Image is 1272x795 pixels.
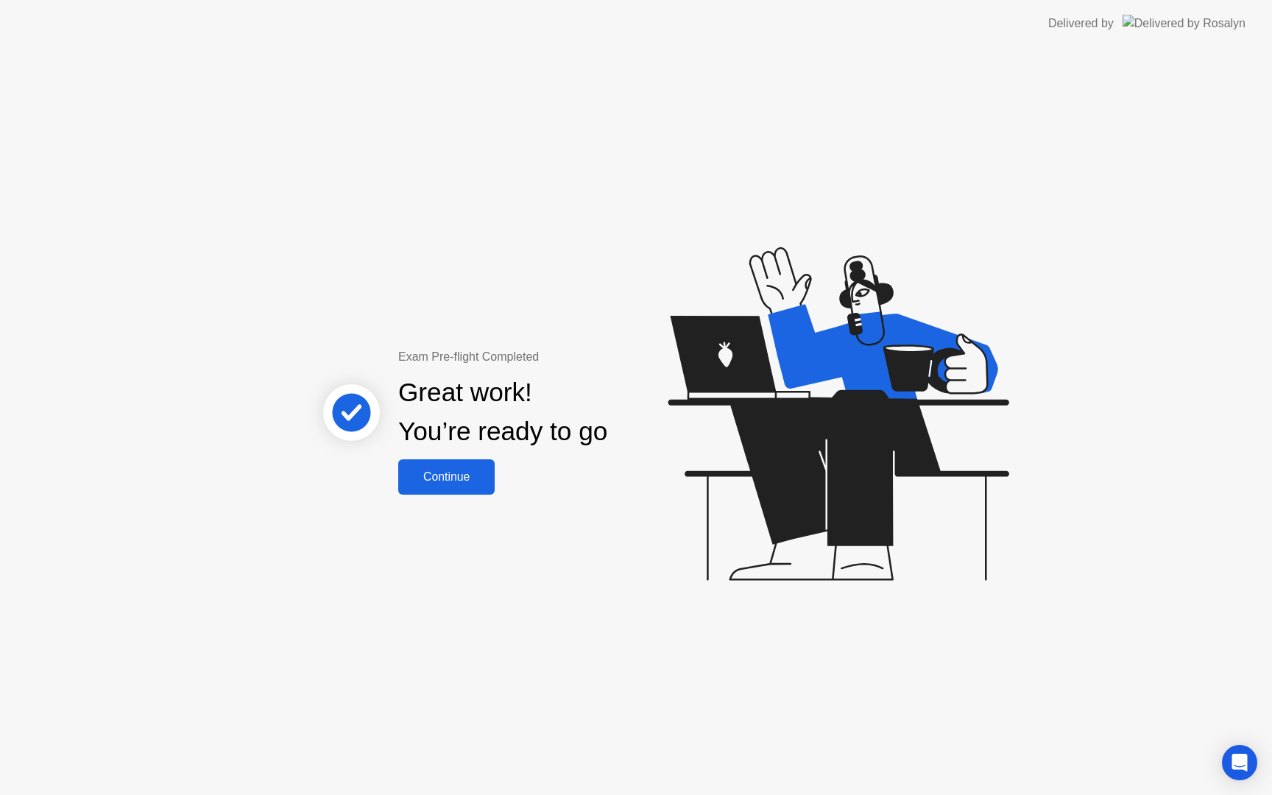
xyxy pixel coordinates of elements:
[1123,15,1245,32] img: Delivered by Rosalyn
[1222,745,1257,780] div: Open Intercom Messenger
[403,470,490,484] div: Continue
[398,459,495,495] button: Continue
[398,348,702,366] div: Exam Pre-flight Completed
[1048,15,1114,32] div: Delivered by
[398,373,607,451] div: Great work! You’re ready to go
